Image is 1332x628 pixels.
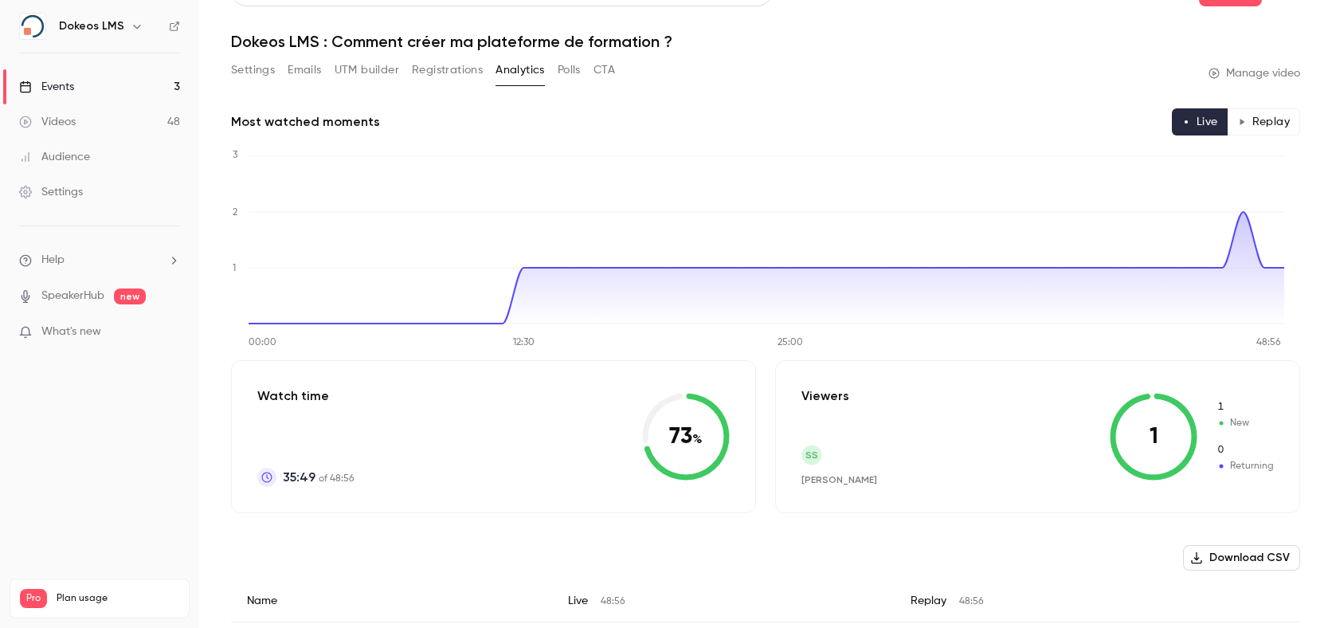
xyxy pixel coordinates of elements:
[20,14,45,39] img: Dokeos LMS
[233,208,237,218] tspan: 2
[231,32,1300,51] h1: Dokeos LMS : Comment créer ma plateforme de formation ?
[59,18,124,34] h6: Dokeos LMS
[1172,108,1228,135] button: Live
[41,288,104,304] a: SpeakerHub
[594,57,615,83] button: CTA
[513,338,535,347] tspan: 12:30
[1228,108,1300,135] button: Replay
[778,338,803,347] tspan: 25:00
[19,114,76,130] div: Videos
[288,57,321,83] button: Emails
[114,288,146,304] span: new
[233,151,237,160] tspan: 3
[801,387,849,406] p: Viewers
[161,325,180,340] iframe: Noticeable Trigger
[558,57,581,83] button: Polls
[1216,400,1274,414] span: New
[19,252,180,269] li: help-dropdown-opener
[19,79,74,95] div: Events
[20,589,47,608] span: Pro
[57,592,179,605] span: Plan usage
[496,57,545,83] button: Analytics
[231,112,380,131] h2: Most watched moments
[1216,416,1274,430] span: New
[1256,338,1281,347] tspan: 48:56
[1216,459,1274,473] span: Returning
[805,448,818,462] span: SS
[257,387,354,406] p: Watch time
[41,324,101,340] span: What's new
[801,474,877,485] span: [PERSON_NAME]
[19,149,90,165] div: Audience
[552,580,895,622] div: Live
[233,264,236,273] tspan: 1
[1209,65,1300,81] a: Manage video
[231,580,552,622] div: Name
[19,184,83,200] div: Settings
[959,597,983,606] span: 48:56
[283,468,354,487] p: of 48:56
[41,252,65,269] span: Help
[601,597,625,606] span: 48:56
[231,57,275,83] button: Settings
[1183,545,1300,571] button: Download CSV
[1216,443,1274,457] span: Returning
[249,338,276,347] tspan: 00:00
[335,57,399,83] button: UTM builder
[412,57,483,83] button: Registrations
[895,580,1300,622] div: Replay
[283,468,315,487] span: 35:49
